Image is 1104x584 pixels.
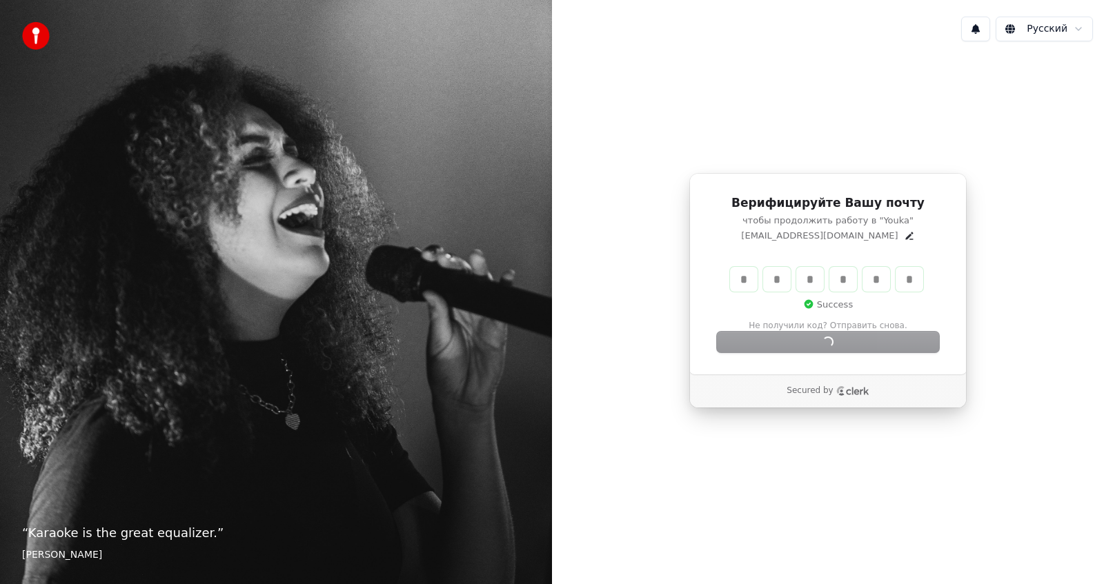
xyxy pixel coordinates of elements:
[803,299,853,311] p: Success
[22,548,530,562] footer: [PERSON_NAME]
[787,385,833,396] p: Secured by
[22,523,530,543] p: “ Karaoke is the great equalizer. ”
[717,214,939,227] p: чтобы продолжить работу в "Youka"
[741,230,898,242] p: [EMAIL_ADDRESS][DOMAIN_NAME]
[836,386,869,396] a: Clerk logo
[727,264,926,294] div: Verification code input
[22,22,50,50] img: youka
[904,230,915,241] button: Edit
[717,195,939,212] h1: Верифицируйте Вашу почту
